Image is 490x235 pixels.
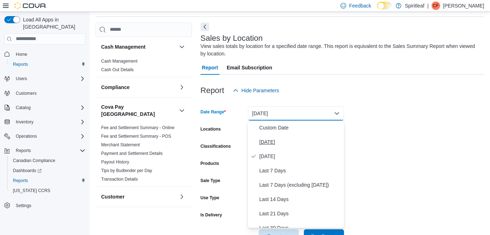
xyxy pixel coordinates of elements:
[1,117,88,127] button: Inventory
[16,203,31,209] span: Settings
[7,166,88,176] a: Dashboards
[13,132,40,141] button: Operations
[101,168,152,173] span: Tips by Budtender per Day
[10,176,85,185] span: Reports
[178,213,186,221] button: Discounts & Promotions
[101,151,162,156] span: Payment and Settlement Details
[10,60,31,69] a: Reports
[7,59,88,69] button: Reports
[101,67,134,72] a: Cash Out Details
[1,74,88,84] button: Users
[10,176,31,185] a: Reports
[101,43,146,50] h3: Cash Management
[13,201,34,210] a: Settings
[349,2,371,9] span: Feedback
[16,76,27,82] span: Users
[10,166,85,175] span: Dashboards
[101,134,171,139] a: Fee and Settlement Summary - POS
[7,186,88,196] button: [US_STATE] CCRS
[259,138,341,146] span: [DATE]
[101,176,138,182] span: Transaction Details
[13,103,33,112] button: Catalog
[20,16,85,30] span: Load All Apps in [GEOGRAPHIC_DATA]
[443,1,484,10] p: [PERSON_NAME]
[259,123,341,132] span: Custom Date
[227,60,272,75] span: Email Subscription
[13,89,85,98] span: Customers
[101,58,137,64] span: Cash Management
[101,43,176,50] button: Cash Management
[16,148,31,153] span: Reports
[259,181,341,189] span: Last 7 Days (excluding [DATE])
[101,142,140,147] a: Merchant Statement
[13,158,55,163] span: Canadian Compliance
[16,119,33,125] span: Inventory
[259,224,341,232] span: Last 30 Days
[10,186,85,195] span: Washington CCRS
[178,43,186,51] button: Cash Management
[377,2,392,9] input: Dark Mode
[95,123,192,186] div: Cova Pay [GEOGRAPHIC_DATA]
[101,193,124,200] h3: Customer
[13,146,85,155] span: Reports
[201,86,224,95] h3: Report
[95,57,192,77] div: Cash Management
[259,166,341,175] span: Last 7 Days
[202,60,218,75] span: Report
[1,131,88,141] button: Operations
[101,59,137,64] a: Cash Management
[101,168,152,173] a: Tips by Budtender per Day
[1,49,88,59] button: Home
[1,146,88,156] button: Reports
[201,178,220,183] label: Sale Type
[1,103,88,113] button: Catalog
[101,103,176,118] button: Cova Pay [GEOGRAPHIC_DATA]
[432,1,440,10] div: Chelsea F
[259,209,341,218] span: Last 21 Days
[13,89,39,98] a: Customers
[13,50,85,59] span: Home
[13,74,85,83] span: Users
[10,156,85,165] span: Canadian Compliance
[16,90,37,96] span: Customers
[13,201,85,210] span: Settings
[201,23,209,31] button: Next
[16,133,37,139] span: Operations
[101,84,129,91] h3: Compliance
[13,62,28,67] span: Reports
[101,159,129,165] span: Payout History
[178,83,186,92] button: Compliance
[13,118,36,126] button: Inventory
[101,193,176,200] button: Customer
[16,52,27,57] span: Home
[1,200,88,210] button: Settings
[4,46,85,229] nav: Complex example
[16,105,30,111] span: Catalog
[101,84,176,91] button: Compliance
[259,195,341,204] span: Last 14 Days
[201,195,219,201] label: Use Type
[201,143,231,149] label: Classifications
[101,125,175,131] span: Fee and Settlement Summary - Online
[7,176,88,186] button: Reports
[13,74,30,83] button: Users
[201,109,226,115] label: Date Range
[13,178,28,183] span: Reports
[13,50,30,59] a: Home
[13,146,34,155] button: Reports
[241,87,279,94] span: Hide Parameters
[178,106,186,115] button: Cova Pay [GEOGRAPHIC_DATA]
[230,83,282,98] button: Hide Parameters
[259,152,341,161] span: [DATE]
[433,1,439,10] span: CF
[13,103,85,112] span: Catalog
[101,151,162,156] a: Payment and Settlement Details
[248,121,344,228] div: Select listbox
[13,168,42,173] span: Dashboards
[10,166,44,175] a: Dashboards
[101,142,140,148] span: Merchant Statement
[1,88,88,98] button: Customers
